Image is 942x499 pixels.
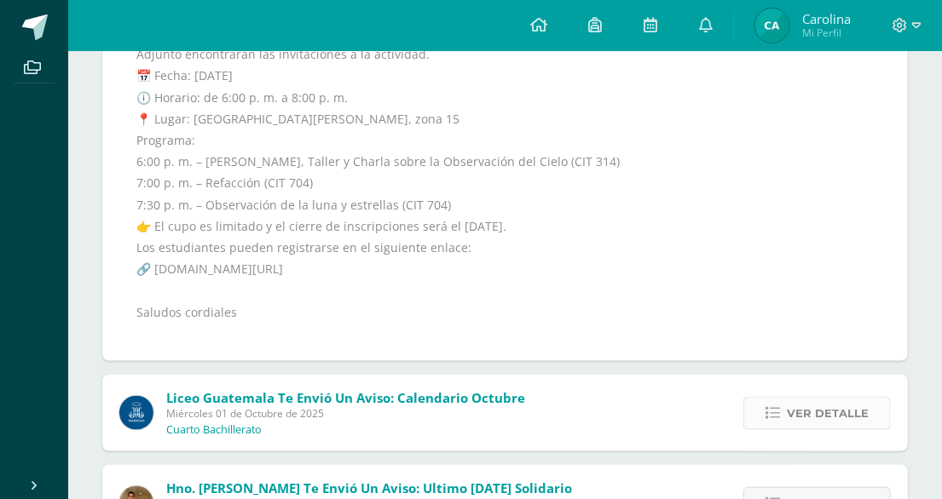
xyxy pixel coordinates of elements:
[802,10,851,27] span: Carolina
[166,406,525,421] span: Miércoles 01 de Octubre de 2025
[166,423,262,437] p: Cuarto Bachillerato
[787,398,869,429] span: Ver detalle
[166,479,572,496] span: Hno. [PERSON_NAME] te envió un aviso: Ultimo [DATE] solidario
[119,396,153,430] img: b41cd0bd7c5dca2e84b8bd7996f0ae72.png
[802,26,851,40] span: Mi Perfil
[166,389,525,406] span: Liceo Guatemala te envió un aviso: Calendario octubre
[755,9,789,43] img: dfb8d5ac7bc4a5ccb4ce44772754932b.png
